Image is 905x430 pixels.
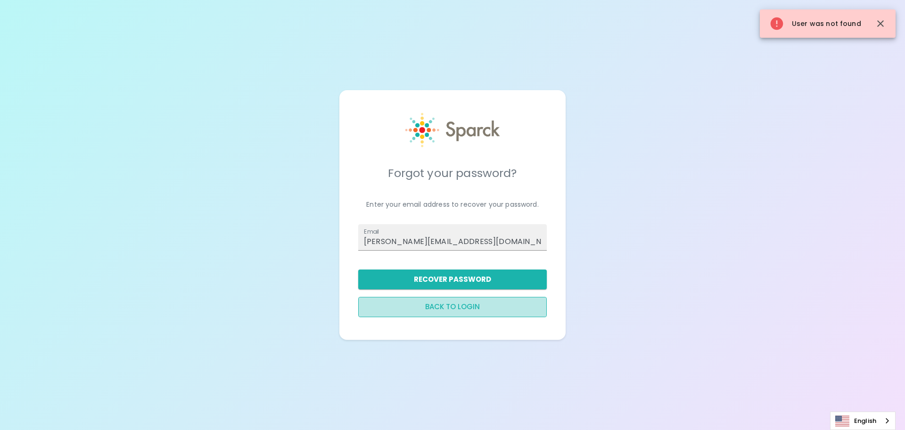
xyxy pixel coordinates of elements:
[358,270,547,289] button: Recover Password
[358,166,547,181] h5: Forgot your password?
[830,412,896,430] aside: Language selected: English
[364,228,379,236] label: Email
[831,412,895,430] a: English
[358,297,547,317] button: Back to login
[358,200,547,209] p: Enter your email address to recover your password.
[769,12,861,35] div: User was not found
[830,412,896,430] div: Language
[405,113,500,147] img: Sparck logo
